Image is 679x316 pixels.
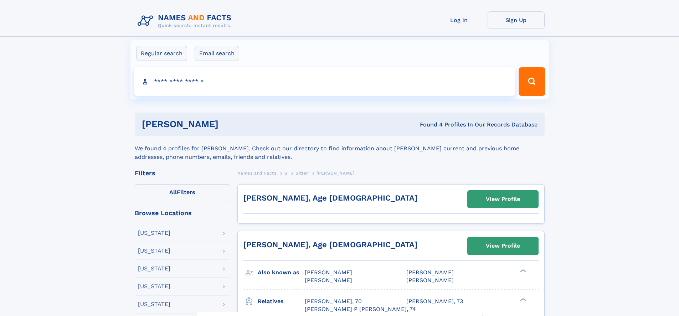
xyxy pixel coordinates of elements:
[142,120,319,129] h1: [PERSON_NAME]
[468,237,538,254] a: View Profile
[431,11,488,29] a: Log In
[305,297,362,305] a: [PERSON_NAME], 70
[243,193,417,202] a: [PERSON_NAME], Age [DEMOGRAPHIC_DATA]
[138,266,170,271] div: [US_STATE]
[284,171,288,176] span: S
[134,67,516,96] input: search input
[518,297,527,302] div: ❯
[406,297,463,305] a: [PERSON_NAME], 73
[135,184,230,201] label: Filters
[138,301,170,307] div: [US_STATE]
[237,169,277,177] a: Names and Facts
[406,277,454,284] span: [PERSON_NAME]
[138,284,170,289] div: [US_STATE]
[486,238,520,254] div: View Profile
[518,268,527,273] div: ❯
[486,191,520,207] div: View Profile
[295,169,308,177] a: Sitter
[136,46,187,61] label: Regular search
[305,305,416,313] a: [PERSON_NAME] P [PERSON_NAME], 74
[135,170,230,176] div: Filters
[284,169,288,177] a: S
[243,240,417,249] a: [PERSON_NAME], Age [DEMOGRAPHIC_DATA]
[488,11,545,29] a: Sign Up
[138,248,170,254] div: [US_STATE]
[317,171,355,176] span: [PERSON_NAME]
[468,191,538,208] a: View Profile
[295,171,308,176] span: Sitter
[135,136,545,161] div: We found 4 profiles for [PERSON_NAME]. Check out our directory to find information about [PERSON_...
[135,210,230,216] div: Browse Locations
[135,11,237,31] img: Logo Names and Facts
[169,189,177,196] span: All
[519,67,545,96] button: Search Button
[319,121,537,129] div: Found 4 Profiles In Our Records Database
[258,295,305,307] h3: Relatives
[305,277,352,284] span: [PERSON_NAME]
[258,266,305,279] h3: Also known as
[138,230,170,236] div: [US_STATE]
[195,46,239,61] label: Email search
[406,269,454,276] span: [PERSON_NAME]
[305,269,352,276] span: [PERSON_NAME]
